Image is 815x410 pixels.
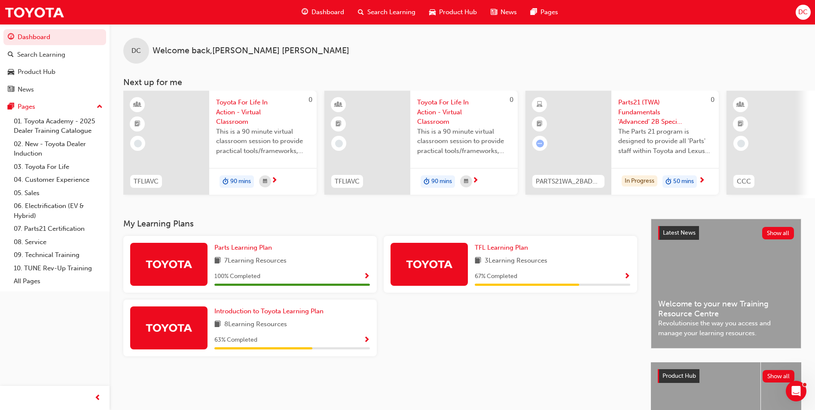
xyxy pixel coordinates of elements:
span: car-icon [8,68,14,76]
span: 3 Learning Resources [485,256,547,266]
span: Parts21 (TWA) Fundamentals 'Advanced' 2B Special Ordering & Heijunka [618,98,712,127]
span: learningRecordVerb_NONE-icon [737,140,745,147]
span: 90 mins [230,177,251,187]
span: News [501,7,517,17]
img: Trak [145,320,192,335]
a: 03. Toyota For Life [10,160,106,174]
div: Search Learning [17,50,65,60]
span: 0 [308,96,312,104]
a: pages-iconPages [524,3,565,21]
span: Parts Learning Plan [214,244,272,251]
a: 08. Service [10,236,106,249]
a: TFL Learning Plan [475,243,531,253]
button: Show Progress [624,271,630,282]
a: Dashboard [3,29,106,45]
span: This is a 90 minute virtual classroom session to provide practical tools/frameworks, behaviours a... [417,127,511,156]
span: learningResourceType_INSTRUCTOR_LED-icon [738,99,744,110]
a: Product Hub [3,64,106,80]
span: 90 mins [431,177,452,187]
span: pages-icon [531,7,537,18]
span: booktick-icon [537,119,543,130]
button: Pages [3,99,106,115]
span: 50 mins [673,177,694,187]
span: next-icon [271,177,278,185]
span: Show Progress [363,337,370,344]
span: duration-icon [223,176,229,187]
span: booktick-icon [134,119,140,130]
span: Toyota For Life In Action - Virtual Classroom [216,98,310,127]
a: 02. New - Toyota Dealer Induction [10,138,106,160]
span: duration-icon [665,176,672,187]
span: car-icon [429,7,436,18]
a: 10. TUNE Rev-Up Training [10,262,106,275]
a: news-iconNews [484,3,524,21]
span: duration-icon [424,176,430,187]
span: 0 [711,96,714,104]
h3: My Learning Plans [123,219,637,229]
span: learningRecordVerb_NONE-icon [335,140,343,147]
span: Show Progress [624,273,630,281]
span: This is a 90 minute virtual classroom session to provide practical tools/frameworks, behaviours a... [216,127,310,156]
a: 09. Technical Training [10,248,106,262]
a: guage-iconDashboard [295,3,351,21]
span: 63 % Completed [214,335,257,345]
a: 04. Customer Experience [10,173,106,187]
a: Search Learning [3,47,106,63]
iframe: Intercom live chat [786,381,806,401]
a: 05. Sales [10,187,106,200]
span: booktick-icon [738,119,744,130]
a: search-iconSearch Learning [351,3,422,21]
span: TFLIAVC [335,177,360,187]
a: 07. Parts21 Certification [10,222,106,236]
span: Search Learning [367,7,415,17]
span: guage-icon [8,34,14,41]
span: next-icon [699,177,705,185]
span: booktick-icon [336,119,342,130]
span: Pages [540,7,558,17]
span: calendar-icon [464,176,468,187]
span: news-icon [8,86,14,94]
span: learningResourceType_INSTRUCTOR_LED-icon [336,99,342,110]
a: 0TFLIAVCToyota For Life In Action - Virtual ClassroomThis is a 90 minute virtual classroom sessio... [324,91,518,195]
a: 01. Toyota Academy - 2025 Dealer Training Catalogue [10,115,106,138]
a: Product HubShow all [658,369,794,383]
span: Product Hub [439,7,477,17]
h3: Next up for me [110,77,815,87]
span: 8 Learning Resources [224,319,287,330]
span: DC [131,46,141,56]
span: up-icon [97,101,103,113]
span: TFL Learning Plan [475,244,528,251]
a: Introduction to Toyota Learning Plan [214,306,327,316]
a: 0TFLIAVCToyota For Life In Action - Virtual ClassroomThis is a 90 minute virtual classroom sessio... [123,91,317,195]
a: Parts Learning Plan [214,243,275,253]
div: News [18,85,34,95]
span: 0 [510,96,513,104]
span: CCC [737,177,751,187]
span: book-icon [214,319,221,330]
img: Trak [406,257,453,272]
a: All Pages [10,275,106,288]
span: 67 % Completed [475,272,517,281]
span: Product Hub [662,372,696,379]
button: DC [796,5,811,20]
span: news-icon [491,7,497,18]
span: Welcome to your new Training Resource Centre [658,299,794,318]
a: Latest NewsShow allWelcome to your new Training Resource CentreRevolutionise the way you access a... [651,219,801,349]
button: DashboardSearch LearningProduct HubNews [3,28,106,99]
button: Show Progress [363,271,370,282]
span: Introduction to Toyota Learning Plan [214,307,324,315]
a: 06. Electrification (EV & Hybrid) [10,199,106,222]
img: Trak [4,3,64,22]
a: Latest NewsShow all [658,226,794,240]
span: Welcome back , [PERSON_NAME] [PERSON_NAME] [153,46,349,56]
span: 7 Learning Resources [224,256,287,266]
span: guage-icon [302,7,308,18]
span: learningResourceType_INSTRUCTOR_LED-icon [134,99,140,110]
span: Revolutionise the way you access and manage your learning resources. [658,318,794,338]
button: Show all [762,227,794,239]
span: next-icon [472,177,479,185]
a: car-iconProduct Hub [422,3,484,21]
span: DC [798,7,808,17]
